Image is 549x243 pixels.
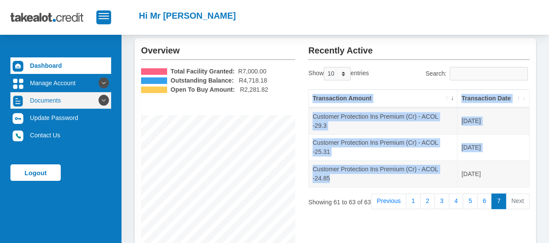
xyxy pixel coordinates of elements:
b: Outstanding Balance: [171,76,234,85]
span: R2,281.82 [240,85,268,94]
td: Customer Protection Ins Premium (Cr) - ACOL -24.85 [309,160,457,187]
span: R7,000.00 [238,67,266,76]
a: Documents [10,92,111,109]
td: [DATE] [457,134,529,161]
a: 2 [420,193,435,209]
td: Customer Protection Ins Premium (Cr) - ACOL -29.3 [309,108,457,134]
img: takealot_credit_logo.svg [10,7,96,28]
label: Show entries [308,67,368,80]
a: Logout [10,164,61,181]
th: Transaction Amount: activate to sort column ascending [309,90,457,108]
a: 5 [463,193,477,209]
b: Open To Buy Amount: [171,85,235,94]
div: Showing 61 to 63 of 63 entries [308,193,393,207]
a: 3 [434,193,449,209]
b: Total Facility Granted: [171,67,235,76]
a: Update Password [10,110,111,126]
select: Showentries [324,67,351,80]
a: Previous [371,193,406,209]
h2: Hi Mr [PERSON_NAME] [139,10,236,21]
th: Transaction Date: activate to sort column ascending [457,90,529,108]
h2: Recently Active [308,38,529,56]
h2: Overview [141,38,295,56]
span: R4,718.18 [239,76,267,85]
a: 6 [477,193,492,209]
a: Contact Us [10,127,111,143]
td: Customer Protection Ins Premium (Cr) - ACOL -25.31 [309,134,457,161]
a: 7 [491,193,506,209]
label: Search: [425,67,529,80]
input: Search: [450,67,528,80]
a: 4 [449,193,464,209]
td: [DATE] [457,160,529,187]
td: [DATE] [457,108,529,134]
a: Dashboard [10,57,111,74]
a: 1 [406,193,421,209]
a: Manage Account [10,75,111,91]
